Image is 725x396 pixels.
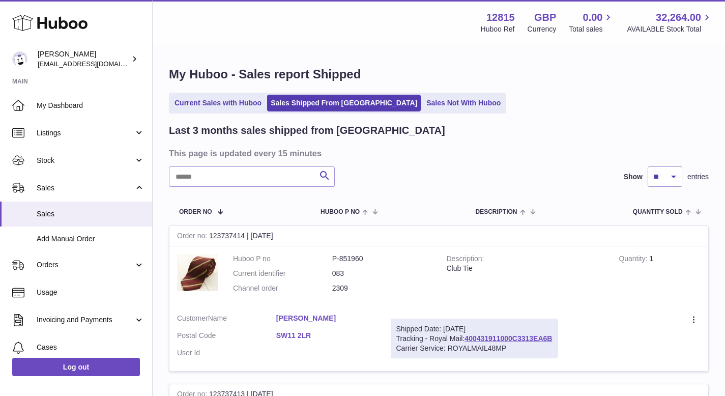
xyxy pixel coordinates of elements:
a: Log out [12,358,140,376]
a: Sales Shipped From [GEOGRAPHIC_DATA] [267,95,421,111]
span: Cases [37,343,144,352]
span: Orders [37,260,134,270]
span: Order No [179,209,212,215]
div: Tracking - Royal Mail: [391,319,558,359]
span: Add Manual Order [37,234,144,244]
strong: Order no [177,232,209,242]
div: Currency [528,24,557,34]
dt: Current identifier [233,269,332,278]
span: AVAILABLE Stock Total [627,24,713,34]
span: Total sales [569,24,614,34]
dt: Huboo P no [233,254,332,264]
dt: Postal Code [177,331,276,343]
span: [EMAIL_ADDRESS][DOMAIN_NAME] [38,60,150,68]
a: Sales Not With Huboo [423,95,504,111]
span: Description [475,209,517,215]
div: Huboo Ref [481,24,515,34]
label: Show [624,172,643,182]
strong: Description [447,254,484,265]
a: [PERSON_NAME] [276,314,375,323]
span: My Dashboard [37,101,144,110]
div: Shipped Date: [DATE] [396,324,553,334]
span: Quantity Sold [633,209,683,215]
div: 123737414 | [DATE] [169,226,708,246]
td: 1 [611,246,708,306]
span: Usage [37,288,144,297]
h3: This page is updated every 15 minutes [169,148,706,159]
dt: User Id [177,348,276,358]
a: Current Sales with Huboo [171,95,265,111]
strong: GBP [534,11,556,24]
span: Sales [37,209,144,219]
div: [PERSON_NAME] [38,49,129,69]
h1: My Huboo - Sales report Shipped [169,66,709,82]
span: Huboo P no [321,209,360,215]
img: 1694385286.jpg [177,254,218,291]
span: Invoicing and Payments [37,315,134,325]
span: Sales [37,183,134,193]
span: Stock [37,156,134,165]
span: entries [687,172,709,182]
a: SW11 2LR [276,331,375,341]
a: 32,264.00 AVAILABLE Stock Total [627,11,713,34]
span: 0.00 [583,11,603,24]
div: Club Tie [447,264,604,273]
strong: 12815 [486,11,515,24]
span: 32,264.00 [656,11,701,24]
img: shophawksclub@gmail.com [12,51,27,67]
a: 400431911000C3313EA6B [465,334,552,343]
strong: Quantity [619,254,649,265]
dd: 2309 [332,284,431,293]
a: 0.00 Total sales [569,11,614,34]
div: Carrier Service: ROYALMAIL48MP [396,344,553,353]
dd: 083 [332,269,431,278]
dd: P-851960 [332,254,431,264]
dt: Channel order [233,284,332,293]
span: Customer [177,314,208,322]
span: Listings [37,128,134,138]
h2: Last 3 months sales shipped from [GEOGRAPHIC_DATA] [169,124,445,137]
dt: Name [177,314,276,326]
